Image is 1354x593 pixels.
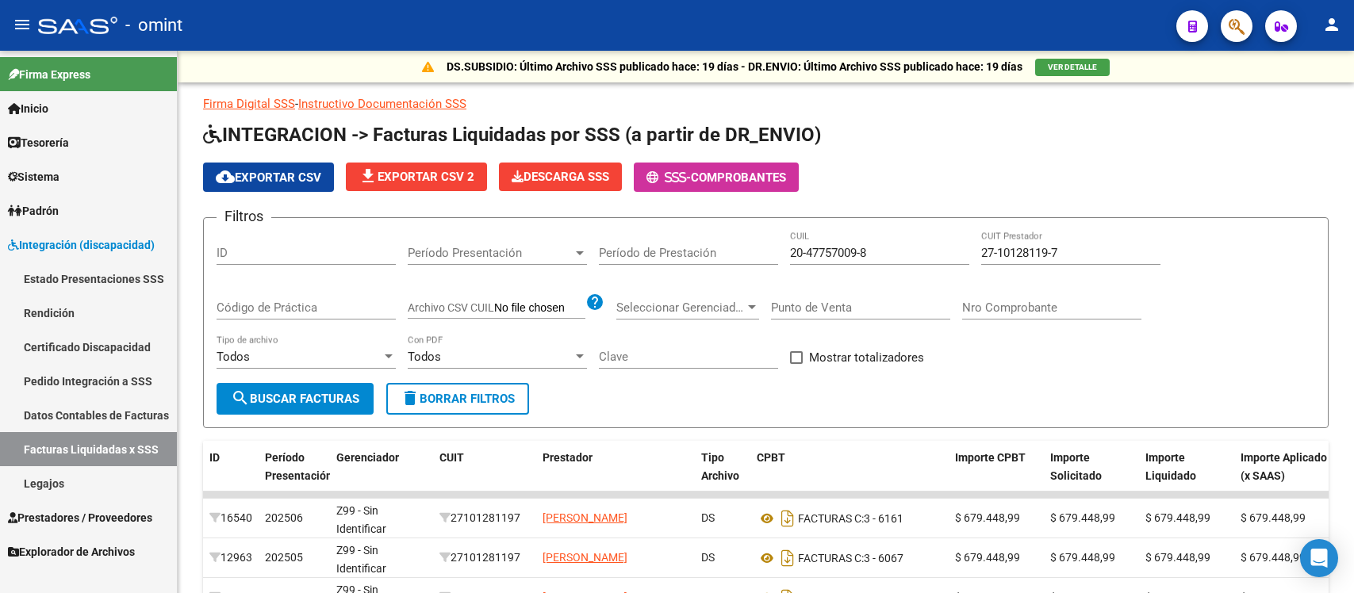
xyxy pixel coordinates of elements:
[798,512,864,525] span: FACTURAS C:
[401,388,420,407] mat-icon: delete
[265,551,303,564] span: 202505
[757,545,942,571] div: 3 - 6067
[217,205,271,228] h3: Filtros
[695,441,750,511] datatable-header-cell: Tipo Archivo
[439,509,530,527] div: 27101281197
[433,441,536,511] datatable-header-cell: CUIT
[1241,551,1306,564] span: $ 679.448,99
[8,168,59,186] span: Sistema
[8,236,155,254] span: Integración (discapacidad)
[265,511,303,524] span: 202506
[798,552,864,564] span: FACTURAS C:
[8,202,59,220] span: Padrón
[1241,511,1306,524] span: $ 679.448,99
[330,441,433,511] datatable-header-cell: Gerenciador
[408,246,573,260] span: Período Presentación
[1145,451,1196,482] span: Importe Liquidado
[777,545,798,571] i: Descargar documento
[543,451,593,464] span: Prestador
[408,301,494,314] span: Archivo CSV CUIL
[8,543,135,560] span: Explorador de Archivos
[499,163,622,192] app-download-masive: Descarga masiva de comprobantes (adjuntos)
[750,441,949,511] datatable-header-cell: CPBT
[209,549,252,567] div: 12963
[1048,63,1097,71] span: VER DETALLE
[1145,511,1210,524] span: $ 679.448,99
[585,293,604,312] mat-icon: help
[386,383,529,415] button: Borrar Filtros
[1035,59,1110,76] button: VER DETALLE
[8,100,48,117] span: Inicio
[209,509,252,527] div: 16540
[1050,451,1102,482] span: Importe Solicitado
[616,300,745,315] span: Seleccionar Gerenciador
[8,66,90,83] span: Firma Express
[1050,511,1115,524] span: $ 679.448,99
[336,451,399,464] span: Gerenciador
[125,8,182,43] span: - omint
[408,350,441,364] span: Todos
[346,163,487,191] button: Exportar CSV 2
[543,551,627,564] span: [PERSON_NAME]
[13,15,32,34] mat-icon: menu
[777,506,798,531] i: Descargar documento
[231,392,359,406] span: Buscar Facturas
[499,163,622,191] button: Descarga SSS
[1300,539,1338,577] div: Open Intercom Messenger
[955,511,1020,524] span: $ 679.448,99
[536,441,695,511] datatable-header-cell: Prestador
[203,163,334,192] button: Exportar CSV
[336,544,386,575] span: Z99 - Sin Identificar
[701,551,715,564] span: DS
[8,134,69,151] span: Tesorería
[1145,551,1210,564] span: $ 679.448,99
[203,97,295,111] a: Firma Digital SSS
[646,170,691,185] span: -
[494,301,585,316] input: Archivo CSV CUIL
[203,441,259,511] datatable-header-cell: ID
[359,170,474,184] span: Exportar CSV 2
[1139,441,1234,511] datatable-header-cell: Importe Liquidado
[359,166,378,186] mat-icon: file_download
[955,551,1020,564] span: $ 679.448,99
[1234,441,1337,511] datatable-header-cell: Importe Aplicado (x SAAS)
[1241,451,1327,482] span: Importe Aplicado (x SAAS)
[209,451,220,464] span: ID
[955,451,1026,464] span: Importe CPBT
[447,58,1022,75] p: DS.SUBSIDIO: Último Archivo SSS publicado hace: 19 días - DR.ENVIO: Último Archivo SSS publicado ...
[701,451,739,482] span: Tipo Archivo
[8,509,152,526] span: Prestadores / Proveedores
[701,511,715,524] span: DS
[949,441,1044,511] datatable-header-cell: Importe CPBT
[1322,15,1341,34] mat-icon: person
[203,124,821,146] span: INTEGRACION -> Facturas Liquidadas por SSS (a partir de DR_ENVIO)
[298,97,466,111] a: Instructivo Documentación SSS
[512,170,609,184] span: Descarga SSS
[809,348,924,367] span: Mostrar totalizadores
[757,451,785,464] span: CPBT
[217,350,250,364] span: Todos
[216,170,321,185] span: Exportar CSV
[231,388,250,407] mat-icon: search
[259,441,330,511] datatable-header-cell: Período Presentación
[265,451,332,482] span: Período Presentación
[543,511,627,524] span: [PERSON_NAME]
[1044,441,1139,511] datatable-header-cell: Importe Solicitado
[1050,551,1115,564] span: $ 679.448,99
[203,95,1329,113] p: -
[439,451,464,464] span: CUIT
[336,504,386,535] span: Z99 - Sin Identificar
[634,163,799,192] button: -Comprobantes
[216,167,235,186] mat-icon: cloud_download
[401,392,515,406] span: Borrar Filtros
[757,506,942,531] div: 3 - 6161
[439,549,530,567] div: 27101281197
[217,383,374,415] button: Buscar Facturas
[691,170,786,185] span: Comprobantes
